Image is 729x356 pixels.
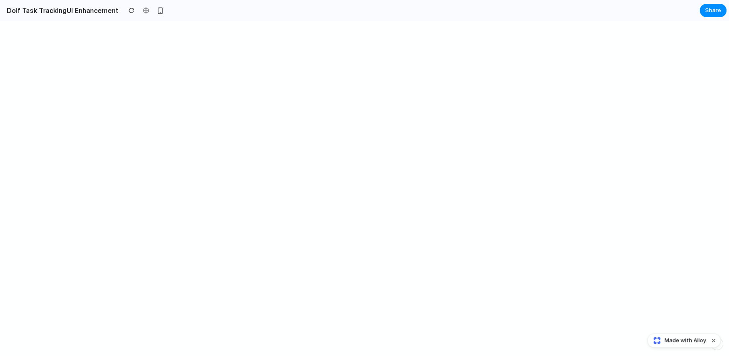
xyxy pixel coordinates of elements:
button: Dismiss watermark [708,335,719,346]
a: Made with Alloy [648,336,707,345]
span: Share [705,6,721,15]
button: Share [700,4,726,17]
h2: Dolf Task TrackingUI Enhancement [3,5,119,15]
span: Made with Alloy [664,336,706,345]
